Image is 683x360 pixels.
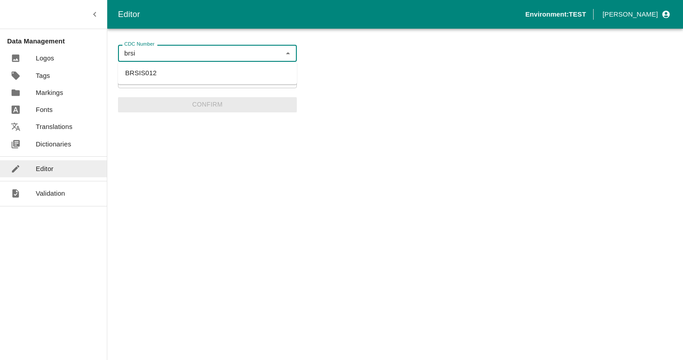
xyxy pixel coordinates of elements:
[118,65,297,81] li: BRSIS012
[36,122,72,132] p: Translations
[36,189,65,198] p: Validation
[36,164,54,174] p: Editor
[124,41,155,48] label: CDC Number
[7,36,107,46] p: Data Management
[36,139,71,149] p: Dictionaries
[282,47,294,59] button: Close
[599,7,672,22] button: profile
[118,8,525,21] div: Editor
[36,71,50,81] p: Tags
[603,9,658,19] p: [PERSON_NAME]
[36,105,53,115] p: Fonts
[525,9,586,19] p: Environment: TEST
[36,53,54,63] p: Logos
[36,88,63,98] p: Markings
